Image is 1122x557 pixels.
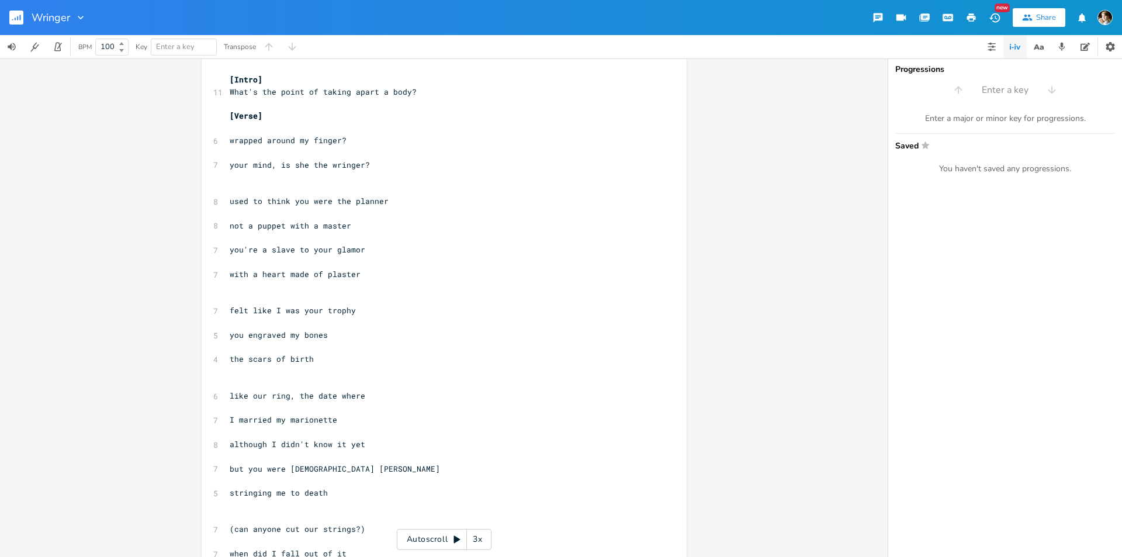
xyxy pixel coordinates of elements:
[230,330,328,340] span: you engraved my bones
[230,74,262,85] span: [Intro]
[230,135,347,146] span: wrapped around my finger?
[895,141,1108,150] span: Saved
[397,529,491,550] div: Autoscroll
[78,44,92,50] div: BPM
[230,87,417,97] span: What's the point of taking apart a body?
[230,463,440,474] span: but you were [DEMOGRAPHIC_DATA] [PERSON_NAME]
[230,305,356,316] span: felt like I was your trophy
[895,113,1115,124] div: Enter a major or minor key for progressions.
[982,84,1028,97] span: Enter a key
[1097,10,1113,25] img: Robert Wise
[230,220,351,231] span: not a puppet with a master
[895,65,1115,74] div: Progressions
[230,439,365,449] span: although I didn't know it yet
[156,41,195,52] span: Enter a key
[224,43,256,50] div: Transpose
[230,110,262,121] span: [Verse]
[230,196,389,206] span: used to think you were the planner
[230,487,328,498] span: stringing me to death
[230,390,365,401] span: like our ring, the date where
[230,414,337,425] span: I married my marionette
[230,524,365,534] span: (can anyone cut our strings?)
[1013,8,1065,27] button: Share
[230,160,370,170] span: your mind, is she the wringer?
[230,354,314,364] span: the scars of birth
[1036,12,1056,23] div: Share
[983,7,1006,28] button: New
[230,244,365,255] span: you're a slave to your glamor
[136,43,147,50] div: Key
[895,164,1115,174] div: You haven't saved any progressions.
[230,269,361,279] span: with a heart made of plaster
[995,4,1010,12] div: New
[32,12,70,23] span: Wringer
[467,529,488,550] div: 3x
